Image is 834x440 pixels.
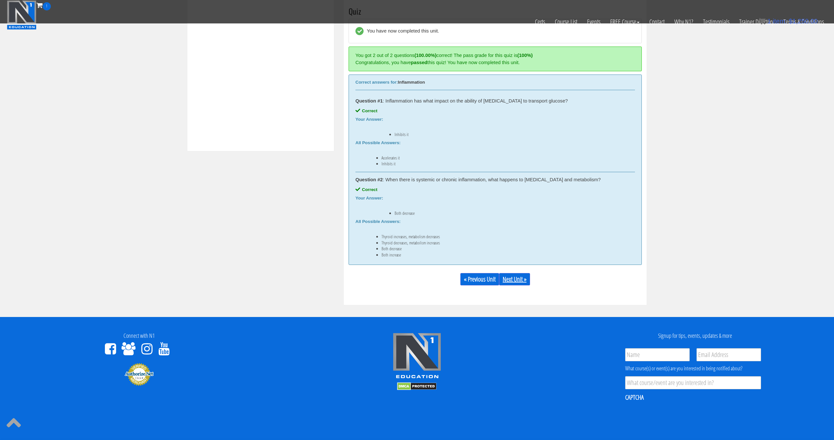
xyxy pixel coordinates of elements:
b: Correct answers for: [355,80,398,85]
strong: (100.00%) [414,53,437,58]
a: Trainer Directory [734,10,779,33]
li: Both increase [381,252,622,257]
img: n1-edu-logo [393,333,441,381]
img: Authorize.Net Merchant - Click to Verify [124,363,154,386]
li: Both decrease [395,211,622,216]
a: FREE Course [605,10,644,33]
img: DMCA.com Protection Status [397,382,437,390]
input: What course/event are you interested in? [625,376,761,389]
a: Next Unit » [499,273,530,285]
h4: Signup for tips, events, updates & more [561,333,829,339]
input: Email Address [697,348,761,361]
img: n1-education [7,0,36,30]
label: CAPTCHA [625,393,644,402]
span: 1 [767,18,771,25]
h4: Connect with N1 [5,333,273,339]
div: : When there is systemic or chronic inflammation, what happens to [MEDICAL_DATA] and metabolism? [355,177,635,182]
div: You got 2 out of 2 questions correct! The pass grade for this quiz is [355,52,632,59]
strong: passed [411,60,427,65]
a: 1 [36,1,51,9]
b: All Possible Answers: [355,219,401,224]
a: Contact [644,10,669,33]
li: Inhibits it [381,161,622,166]
b: Your Answer: [355,117,383,122]
b: Your Answer: [355,196,383,200]
strong: Question #2 [355,177,383,182]
div: : Inflammation has what impact on the ability of [MEDICAL_DATA] to transport glucose? [355,98,635,103]
b: All Possible Answers: [355,140,401,145]
a: Course List [550,10,582,33]
strong: Question #1 [355,98,383,103]
img: icon11.png [759,18,766,24]
bdi: 1,250.00 [789,18,818,25]
div: Congratulations, you have this quiz! You have now completed this unit. [355,59,632,66]
a: Events [582,10,605,33]
a: Terms & Conditions [779,10,829,33]
input: Name [625,348,690,361]
span: $ [789,18,792,25]
div: Correct [355,108,635,114]
strong: (100%) [517,53,533,58]
li: Both decrease [381,246,622,251]
iframe: reCAPTCHA [625,406,724,431]
div: Correct [355,187,635,192]
a: Why N1? [669,10,698,33]
a: « Previous Unit [460,273,499,285]
div: Inflammation [355,80,635,85]
li: Accelerates it [381,155,622,160]
li: Inhibits it [395,132,622,137]
a: 1 item: $1,250.00 [759,18,818,25]
div: What course(s) or event(s) are you interested in being notified about? [625,364,761,372]
span: item: [773,18,787,25]
li: Thyroid decreases, metabolism increases [381,240,622,245]
span: 1 [43,2,51,10]
li: Thyroid increases, metabolism decreases [381,234,622,239]
a: Certs [530,10,550,33]
a: Testimonials [698,10,734,33]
